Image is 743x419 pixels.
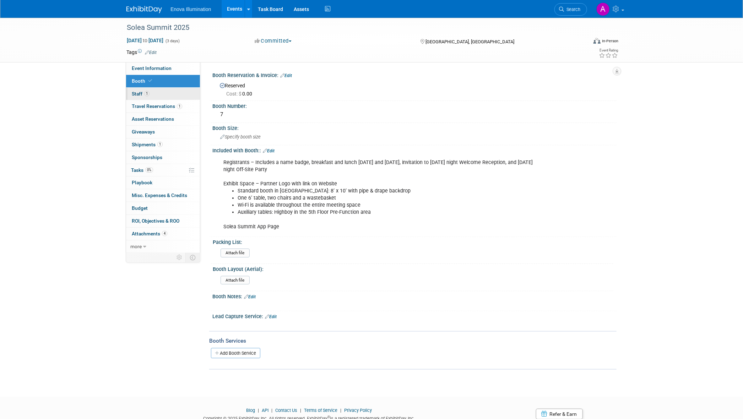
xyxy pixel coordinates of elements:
span: [DATE] [DATE] [126,37,164,44]
a: Booth [126,75,200,87]
li: Auxiliary tables: Highboy in the 5th Floor Pre-Function area [238,209,534,216]
span: Attachments [132,231,167,236]
a: Edit [265,314,277,319]
a: ROI, Objectives & ROO [126,215,200,227]
a: Giveaways [126,126,200,138]
span: Specify booth size [220,134,261,140]
a: Attachments4 [126,228,200,240]
sup: ® [327,415,330,419]
div: Registrants – Includes a name badge, breakfast and lunch [DATE] and [DATE], invitation to [DATE] ... [218,156,538,234]
span: Shipments [132,142,163,147]
a: Travel Reservations1 [126,100,200,113]
i: Booth reservation complete [148,79,152,83]
span: Misc. Expenses & Credits [132,192,187,198]
span: Budget [132,205,148,211]
div: 7 [218,109,611,120]
span: Search [564,7,580,12]
span: | [298,408,303,413]
a: Privacy Policy [344,408,372,413]
a: Edit [280,73,292,78]
div: Packing List: [213,237,613,246]
span: [GEOGRAPHIC_DATA], [GEOGRAPHIC_DATA] [425,39,514,44]
a: Edit [145,50,157,55]
span: | [270,408,274,413]
span: 1 [144,91,150,96]
a: more [126,240,200,253]
a: Add Booth Service [211,348,260,358]
span: ROI, Objectives & ROO [132,218,179,224]
span: Giveaways [132,129,155,135]
img: Format-Inperson.png [593,38,601,44]
span: Enova Illumination [170,6,211,12]
a: Terms of Service [304,408,337,413]
div: Lead Capture Service: [212,311,617,320]
span: Cost: $ [226,91,242,97]
img: ExhibitDay [126,6,162,13]
td: Personalize Event Tab Strip [173,253,186,262]
a: Misc. Expenses & Credits [126,189,200,202]
div: Booth Number: [212,101,617,110]
a: Shipments1 [126,138,200,151]
a: Event Information [126,62,200,75]
span: Asset Reservations [132,116,174,122]
a: Search [554,3,587,16]
div: In-Person [602,38,618,44]
span: 0% [145,167,153,173]
a: Playbook [126,176,200,189]
span: Tasks [131,167,153,173]
a: Asset Reservations [126,113,200,125]
div: Booth Size: [212,123,617,132]
a: Contact Us [275,408,297,413]
div: Reserved [218,80,611,97]
a: Sponsorships [126,151,200,164]
span: Booth [132,78,153,84]
li: Wi-Fi is available throughout the entire meeting space [238,202,534,209]
div: Solea Summit 2025 [124,21,576,34]
a: Budget [126,202,200,214]
td: Tags [126,49,157,56]
span: Event Information [132,65,172,71]
img: Abby Nelson [596,2,610,16]
span: | [256,408,261,413]
div: Booth Services [209,337,617,345]
a: Edit [263,148,275,153]
li: Standard booth in [GEOGRAPHIC_DATA]: 8’ x 10’ with pipe & drape backdrop [238,187,534,195]
a: Staff1 [126,88,200,100]
a: Tasks0% [126,164,200,176]
span: 0.00 [226,91,255,97]
span: | [338,408,343,413]
a: Blog [246,408,255,413]
span: 1 [157,142,163,147]
span: Sponsorships [132,154,162,160]
div: Included with Booth:: [212,145,617,154]
div: Booth Layout (Aerial): [213,264,613,273]
td: Toggle Event Tabs [186,253,200,262]
span: 1 [177,104,182,109]
a: API [262,408,269,413]
div: Event Rating [599,49,618,52]
div: Booth Notes: [212,291,617,300]
span: 4 [162,231,167,236]
span: more [130,244,142,249]
div: Booth Reservation & Invoice: [212,70,617,79]
span: (3 days) [165,39,180,43]
span: Playbook [132,180,152,185]
span: Staff [132,91,150,97]
button: Committed [252,37,294,45]
a: Edit [244,294,256,299]
span: Travel Reservations [132,103,182,109]
div: Event Format [545,37,618,48]
li: One 6’ table, two chairs and a wastebasket [238,195,534,202]
span: to [142,38,148,43]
